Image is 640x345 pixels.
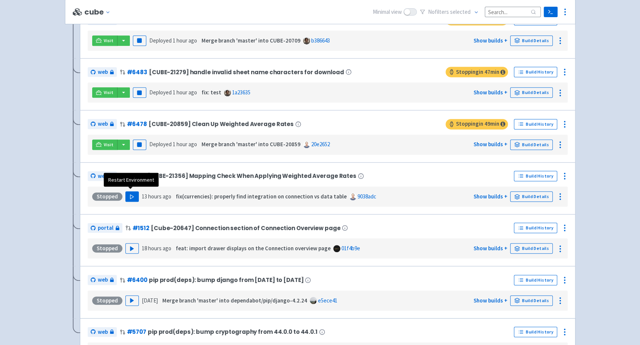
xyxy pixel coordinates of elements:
[173,37,197,44] time: 1 hour ago
[142,193,171,200] time: 13 hours ago
[92,244,122,253] div: Stopped
[92,87,118,98] a: Visit
[202,37,300,44] strong: Merge branch 'master' into CUBE-20709
[173,141,197,148] time: 1 hour ago
[311,141,330,148] a: 20e2652
[88,275,117,285] a: web
[88,171,117,181] a: web
[147,173,356,179] span: [CUBE-21356] Mapping Check When Applying Weighted Average Rates
[92,297,122,305] div: Stopped
[142,297,158,304] time: [DATE]
[514,275,557,285] a: Build History
[149,69,344,75] span: [CUBE-21279] handle invalid sheet name characters for download
[149,141,197,148] span: Deployed
[311,37,330,44] a: b386643
[84,8,113,16] button: cube
[133,87,146,98] button: Pause
[510,35,553,46] a: Build Details
[341,245,360,252] a: 01f4b9e
[318,297,337,304] a: e5ece41
[104,142,113,148] span: Visit
[98,276,108,284] span: web
[202,89,221,96] strong: fix: test
[450,8,471,15] span: selected
[428,8,471,16] span: No filter s
[98,172,108,181] span: web
[149,89,197,96] span: Deployed
[133,139,146,150] button: Pause
[473,245,507,252] a: Show builds +
[132,224,149,232] a: #1512
[92,35,118,46] a: Visit
[88,223,122,233] a: portal
[232,89,250,96] a: 1a23635
[373,8,402,16] span: Minimal view
[92,139,118,150] a: Visit
[148,329,318,335] span: pip prod(deps): bump cryptography from 44.0.0 to 44.0.1
[125,191,139,202] button: Play
[510,139,553,150] a: Build Details
[151,225,340,231] span: [Cube-20647] Connection section of Connection Overview page
[104,38,113,44] span: Visit
[510,191,553,202] a: Build Details
[149,37,197,44] span: Deployed
[202,141,300,148] strong: Merge branch 'master' into CUBE-20859
[125,243,139,254] button: Play
[149,277,304,283] span: pip prod(deps): bump django from [DATE] to [DATE]
[133,35,146,46] button: Pause
[127,328,146,336] a: #5707
[446,119,508,129] span: Stopping in 49 min
[514,67,557,77] a: Build History
[98,120,108,128] span: web
[98,224,113,232] span: portal
[173,89,197,96] time: 1 hour ago
[176,193,347,200] strong: fix(currencies): properly find integration on connection vs data table
[98,68,108,76] span: web
[98,328,108,336] span: web
[485,7,541,17] input: Search...
[510,243,553,254] a: Build Details
[142,245,171,252] time: 18 hours ago
[127,276,147,284] a: #6400
[473,297,507,304] a: Show builds +
[104,90,113,95] span: Visit
[149,121,294,127] span: [CUBE-20859] Clean Up Weighted Average Rates
[125,295,139,306] button: Play
[127,68,147,76] a: #6483
[514,171,557,181] a: Build History
[88,119,117,129] a: web
[127,172,146,180] a: #6481
[514,327,557,337] a: Build History
[358,193,376,200] a: 9038adc
[162,297,307,304] strong: Merge branch 'master' into dependabot/pip/django-4.2.24
[514,223,557,233] a: Build History
[473,141,507,148] a: Show builds +
[514,119,557,129] a: Build History
[510,295,553,306] a: Build Details
[88,67,117,77] a: web
[127,120,147,128] a: #6478
[92,192,122,201] div: Stopped
[510,87,553,98] a: Build Details
[88,327,117,337] a: web
[473,193,507,200] a: Show builds +
[446,67,508,77] span: Stopping in 47 min
[473,37,507,44] a: Show builds +
[544,7,558,17] a: Terminal
[473,89,507,96] a: Show builds +
[176,245,331,252] strong: feat: import drawer displays on the Connection overview page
